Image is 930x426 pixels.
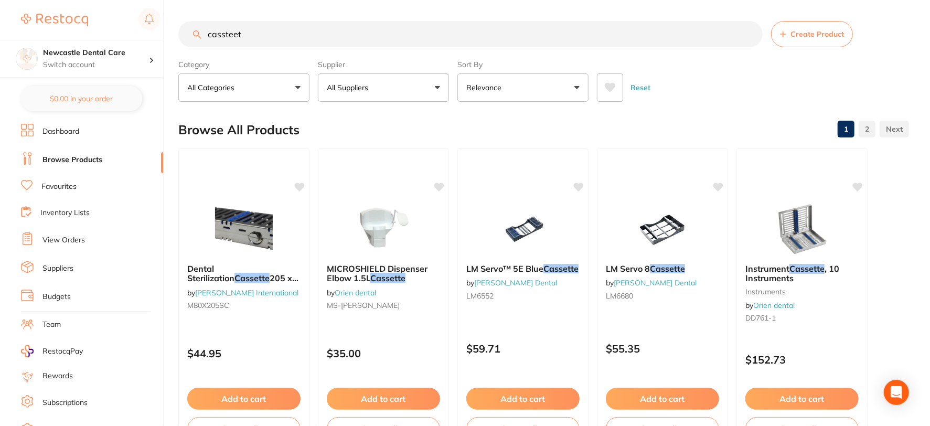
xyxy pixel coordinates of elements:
[178,21,763,47] input: Search Products
[42,371,73,381] a: Rewards
[42,292,71,302] a: Budgets
[838,119,854,140] a: 1
[627,73,654,102] button: Reset
[789,263,825,274] em: Cassette
[884,380,909,405] div: Open Intercom Messenger
[466,264,580,273] b: LM Servo™ 5E Blue Cassette
[606,263,650,274] span: LM Servo 8
[42,263,73,274] a: Suppliers
[16,48,37,69] img: Newcastle Dental Care
[466,82,506,93] p: Relevance
[614,278,697,287] a: [PERSON_NAME] Dental
[187,347,301,359] p: $44.95
[745,263,789,274] span: Instrument
[745,264,859,283] b: Instrument Cassette, 10 Instruments
[187,388,301,410] button: Add to cart
[745,313,776,323] span: DD761-1
[21,14,88,26] img: Restocq Logo
[318,73,449,102] button: All Suppliers
[21,8,88,32] a: Restocq Logo
[187,288,298,297] span: by
[327,264,440,283] b: MICROSHIELD Dispenser Elbow 1.5L Cassette
[234,273,270,283] em: Cassette
[43,48,149,58] h4: Newcastle Dental Care
[790,30,844,38] span: Create Product
[42,319,61,330] a: Team
[489,203,557,255] img: LM Servo™ 5E Blue Cassette
[327,301,400,310] span: MS-[PERSON_NAME]
[745,287,859,296] small: instruments
[335,288,376,297] a: Orien dental
[745,388,859,410] button: Add to cart
[745,301,795,310] span: by
[178,123,300,137] h2: Browse All Products
[466,291,494,301] span: LM6552
[606,278,697,287] span: by
[466,388,580,410] button: Add to cart
[466,343,580,355] p: $59.71
[771,21,853,47] button: Create Product
[606,343,719,355] p: $55.35
[21,86,142,111] button: $0.00 in your order
[859,119,875,140] a: 2
[327,263,427,283] span: MICROSHIELD Dispenser Elbow 1.5L
[42,126,79,137] a: Dashboard
[349,203,418,255] img: MICROSHIELD Dispenser Elbow 1.5L Cassette
[21,345,83,357] a: RestocqPay
[318,60,449,69] label: Supplier
[40,208,90,218] a: Inventory Lists
[327,388,440,410] button: Add to cart
[187,264,301,283] b: Dental Sterilization Cassette 205 x 80 x 32mm Holds 4 instruments, Blue
[327,347,440,359] p: $35.00
[745,263,839,283] span: , 10 Instruments
[178,60,309,69] label: Category
[187,82,239,93] p: All Categories
[187,301,229,310] span: M80X205SC
[327,288,376,297] span: by
[457,73,589,102] button: Relevance
[466,278,557,287] span: by
[457,60,589,69] label: Sort By
[606,264,719,273] b: LM Servo 8 Cassette
[42,235,85,246] a: View Orders
[543,263,579,274] em: Cassette
[42,155,102,165] a: Browse Products
[474,278,557,287] a: [PERSON_NAME] Dental
[43,60,149,70] p: Switch account
[327,82,372,93] p: All Suppliers
[21,345,34,357] img: RestocqPay
[745,354,859,366] p: $152.73
[606,291,633,301] span: LM6680
[606,388,719,410] button: Add to cart
[41,182,77,192] a: Favourites
[466,263,543,274] span: LM Servo™ 5E Blue
[768,203,836,255] img: Instrument Cassette, 10 Instruments
[753,301,795,310] a: Orien dental
[42,346,83,357] span: RestocqPay
[650,263,685,274] em: Cassette
[178,73,309,102] button: All Categories
[195,288,298,297] a: [PERSON_NAME] International
[370,273,405,283] em: Cassette
[42,398,88,408] a: Subscriptions
[187,263,234,283] span: Dental Sterilization
[628,203,697,255] img: LM Servo 8 Cassette
[210,203,278,255] img: Dental Sterilization Cassette 205 x 80 x 32mm Holds 4 instruments, Blue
